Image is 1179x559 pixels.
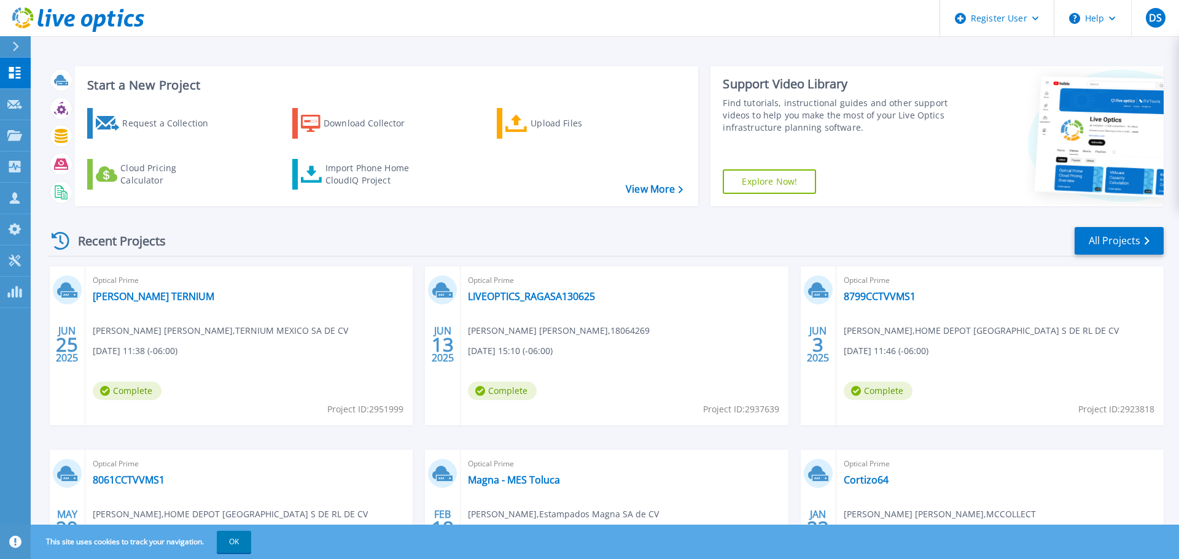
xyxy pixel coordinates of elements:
[844,290,916,303] a: 8799CCTVVMS1
[327,403,403,416] span: Project ID: 2951999
[468,324,650,337] span: [PERSON_NAME] [PERSON_NAME] , 18064269
[497,108,634,139] a: Upload Files
[93,344,177,358] span: [DATE] 11:38 (-06:00)
[468,274,780,287] span: Optical Prime
[844,507,1036,521] span: [PERSON_NAME] [PERSON_NAME] , MCCOLLECT
[844,324,1119,337] span: [PERSON_NAME] , HOME DEPOT [GEOGRAPHIC_DATA] S DE RL DE CV
[93,290,214,303] a: [PERSON_NAME] TERNIUM
[806,506,830,550] div: JAN 2025
[93,457,405,471] span: Optical Prime
[87,159,224,190] a: Cloud Pricing Calculator
[1075,227,1164,255] a: All Projects
[87,79,683,92] h3: Start a New Project
[431,506,454,550] div: FEB 2025
[844,474,889,486] a: Cortizo64
[93,324,348,337] span: [PERSON_NAME] [PERSON_NAME] , TERNIUM MEXICO SA DE CV
[626,183,683,195] a: View More
[324,111,422,136] div: Download Collector
[56,523,78,533] span: 29
[844,382,912,400] span: Complete
[432,523,454,533] span: 18
[93,507,368,521] span: [PERSON_NAME] , HOME DEPOT [GEOGRAPHIC_DATA] S DE RL DE CV
[55,506,79,550] div: MAY 2025
[468,507,659,521] span: [PERSON_NAME] , Estampados Magna SA de CV
[468,457,780,471] span: Optical Prime
[807,523,829,533] span: 23
[217,531,251,553] button: OK
[723,97,954,134] div: Find tutorials, instructional guides and other support videos to help you make the most of your L...
[93,274,405,287] span: Optical Prime
[468,474,560,486] a: Magna - MES Toluca
[1149,13,1162,23] span: DS
[55,322,79,367] div: JUN 2025
[47,226,182,256] div: Recent Projects
[120,162,219,187] div: Cloud Pricing Calculator
[1078,403,1154,416] span: Project ID: 2923818
[325,162,421,187] div: Import Phone Home CloudIQ Project
[723,76,954,92] div: Support Video Library
[703,403,779,416] span: Project ID: 2937639
[468,290,595,303] a: LIVEOPTICS_RAGASA130625
[93,382,161,400] span: Complete
[34,531,251,553] span: This site uses cookies to track your navigation.
[122,111,220,136] div: Request a Collection
[812,339,823,350] span: 3
[432,339,454,350] span: 13
[468,344,553,358] span: [DATE] 15:10 (-06:00)
[292,108,429,139] a: Download Collector
[844,344,928,358] span: [DATE] 11:46 (-06:00)
[87,108,224,139] a: Request a Collection
[844,457,1156,471] span: Optical Prime
[56,339,78,350] span: 25
[806,322,830,367] div: JUN 2025
[93,474,165,486] a: 8061CCTVVMS1
[431,322,454,367] div: JUN 2025
[531,111,629,136] div: Upload Files
[723,169,816,194] a: Explore Now!
[468,382,537,400] span: Complete
[844,274,1156,287] span: Optical Prime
